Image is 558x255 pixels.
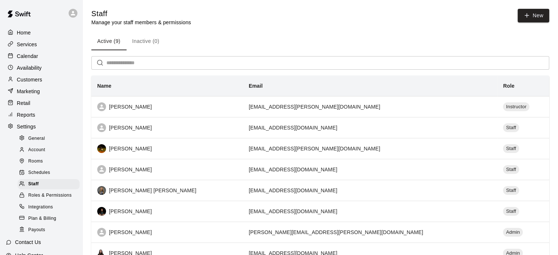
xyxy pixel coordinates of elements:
[97,186,106,195] img: d1ce910d-96aa-4929-9c01-dfafa59f988e%2F2ac94cc0-0224-4c5e-a33c-8b35835a1ea9_image-1758836632361
[243,180,497,201] td: [EMAIL_ADDRESS][DOMAIN_NAME]
[18,179,80,189] div: Staff
[28,158,43,165] span: Rooms
[6,109,77,120] a: Reports
[18,201,83,213] a: Integrations
[17,41,37,48] p: Services
[97,207,237,216] div: [PERSON_NAME]
[6,98,77,109] a: Retail
[18,145,80,155] div: Account
[97,144,237,153] div: [PERSON_NAME]
[6,62,77,73] a: Availability
[28,181,39,188] span: Staff
[503,229,523,236] span: Admin
[518,9,549,22] a: New
[6,86,77,97] a: Marketing
[17,99,30,107] p: Retail
[243,222,497,243] td: [PERSON_NAME][EMAIL_ADDRESS][PERSON_NAME][DOMAIN_NAME]
[503,123,519,132] div: Staff
[18,156,80,167] div: Rooms
[97,207,106,216] img: d1ce910d-96aa-4929-9c01-dfafa59f988e%2F5cff96de-955c-4c5f-a77e-d829d768bb4b_image-1758836674930
[243,159,497,180] td: [EMAIL_ADDRESS][DOMAIN_NAME]
[126,33,165,50] button: Inactive (0)
[97,228,237,237] div: [PERSON_NAME]
[91,19,191,26] p: Manage your staff members & permissions
[503,228,523,237] div: Admin
[243,138,497,159] td: [EMAIL_ADDRESS][PERSON_NAME][DOMAIN_NAME]
[18,190,80,201] div: Roles & Permissions
[243,201,497,222] td: [EMAIL_ADDRESS][DOMAIN_NAME]
[503,165,519,174] div: Staff
[6,39,77,50] a: Services
[249,83,263,89] b: Email
[18,190,83,201] a: Roles & Permissions
[97,123,237,132] div: [PERSON_NAME]
[28,146,45,154] span: Account
[18,202,80,212] div: Integrations
[97,186,237,195] div: [PERSON_NAME] [PERSON_NAME]
[15,238,41,246] p: Contact Us
[503,103,529,110] span: Instructor
[91,33,126,50] button: Active (9)
[18,156,83,167] a: Rooms
[503,166,519,173] span: Staff
[17,52,38,60] p: Calendar
[17,64,42,72] p: Availability
[17,76,42,83] p: Customers
[18,213,83,224] a: Plan & Billing
[28,226,45,234] span: Payouts
[17,123,36,130] p: Settings
[503,145,519,152] span: Staff
[503,124,519,131] span: Staff
[97,144,106,153] img: d1ce910d-96aa-4929-9c01-dfafa59f988e%2Ff2ed22f3-94ae-44a9-8c0a-d516dab631c6_image-1758997109249
[503,83,514,89] b: Role
[18,214,80,224] div: Plan & Billing
[243,117,497,138] td: [EMAIL_ADDRESS][DOMAIN_NAME]
[28,192,72,199] span: Roles & Permissions
[6,27,77,38] a: Home
[503,208,519,215] span: Staff
[28,215,56,222] span: Plan & Billing
[243,96,497,117] td: [EMAIL_ADDRESS][PERSON_NAME][DOMAIN_NAME]
[503,102,529,111] div: Instructor
[503,186,519,195] div: Staff
[91,9,191,19] h5: Staff
[6,121,77,132] a: Settings
[6,74,77,85] a: Customers
[18,168,80,178] div: Schedules
[18,167,83,179] a: Schedules
[18,179,83,190] a: Staff
[503,187,519,194] span: Staff
[28,135,45,142] span: General
[17,88,40,95] p: Marketing
[97,102,237,111] div: [PERSON_NAME]
[28,169,50,176] span: Schedules
[503,207,519,216] div: Staff
[18,133,83,144] a: General
[28,204,53,211] span: Integrations
[503,144,519,153] div: Staff
[18,134,80,144] div: General
[18,144,83,156] a: Account
[18,224,83,236] a: Payouts
[17,29,31,36] p: Home
[97,83,112,89] b: Name
[18,225,80,235] div: Payouts
[6,51,77,62] a: Calendar
[17,111,35,119] p: Reports
[97,165,237,174] div: [PERSON_NAME]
